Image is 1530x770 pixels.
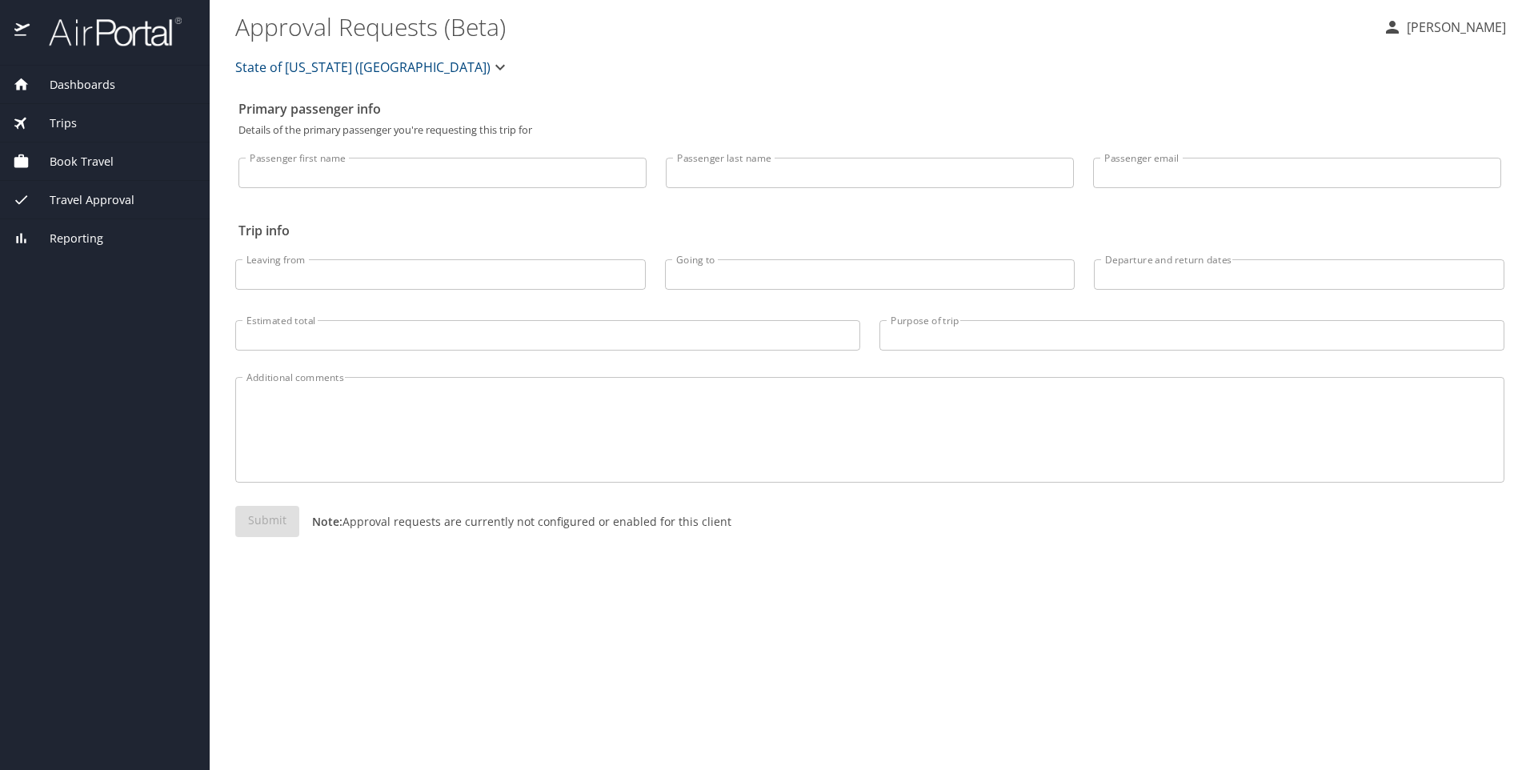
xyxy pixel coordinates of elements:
[1376,13,1512,42] button: [PERSON_NAME]
[299,513,731,530] p: Approval requests are currently not configured or enabled for this client
[238,218,1501,243] h2: Trip info
[229,51,516,83] button: State of [US_STATE] ([GEOGRAPHIC_DATA])
[1402,18,1506,37] p: [PERSON_NAME]
[30,153,114,170] span: Book Travel
[31,16,182,47] img: airportal-logo.png
[30,191,134,209] span: Travel Approval
[312,514,342,529] strong: Note:
[238,125,1501,135] p: Details of the primary passenger you're requesting this trip for
[235,2,1370,51] h1: Approval Requests (Beta)
[14,16,31,47] img: icon-airportal.png
[235,56,491,78] span: State of [US_STATE] ([GEOGRAPHIC_DATA])
[30,114,77,132] span: Trips
[238,96,1501,122] h2: Primary passenger info
[30,76,115,94] span: Dashboards
[30,230,103,247] span: Reporting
